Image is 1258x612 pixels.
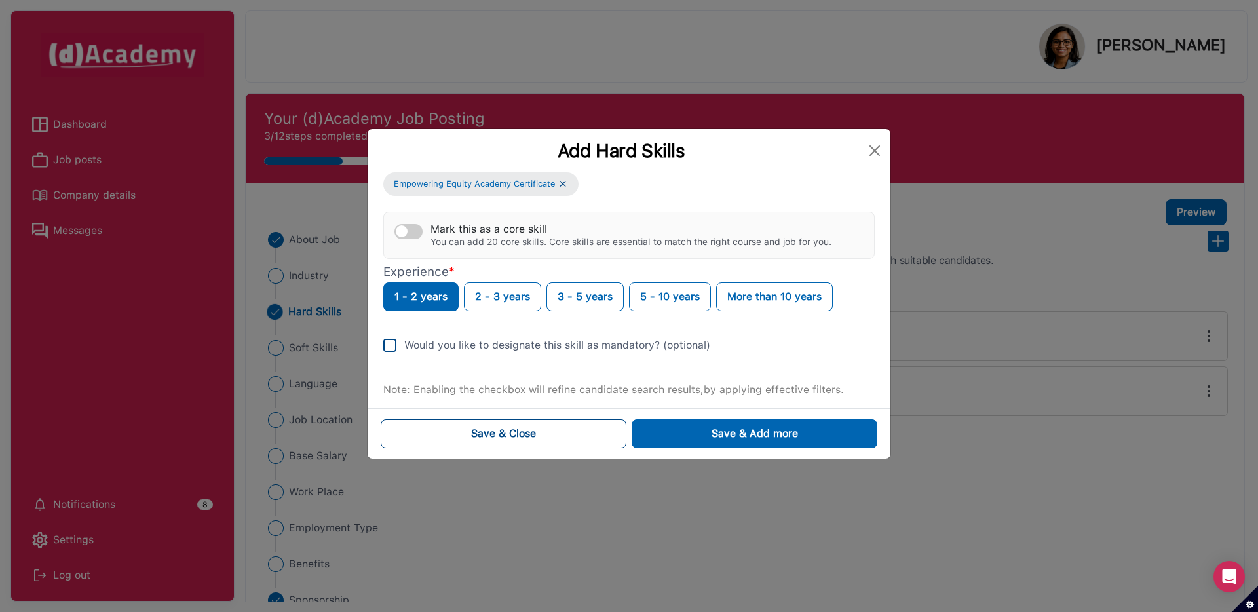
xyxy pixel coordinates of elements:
[558,178,568,189] img: ...
[430,237,831,248] div: You can add 20 core skills. Core skills are essential to match the right course and job for you.
[471,426,536,442] div: Save & Close
[1232,586,1258,612] button: Set cookie preferences
[712,426,798,442] div: Save & Add more
[629,282,711,311] button: 5 - 10 years
[1213,561,1245,592] div: Open Intercom Messenger
[430,223,831,235] div: Mark this as a core skill
[864,140,885,161] button: Close
[404,337,710,353] div: Would you like to designate this skill as mandatory? (optional)
[413,383,844,396] span: Enabling the checkbox will refine candidate search results,by applying effective filters.
[383,264,875,280] p: Experience
[394,224,423,239] button: Mark this as a core skillYou can add 20 core skills. Core skills are essential to match the right...
[381,419,626,448] button: Save & Close
[383,172,579,196] button: Empowering Equity Academy Certificate
[383,282,459,311] button: 1 - 2 years
[383,339,396,352] img: unCheck
[383,382,410,398] label: Note:
[378,140,864,162] div: Add Hard Skills
[464,282,541,311] button: 2 - 3 years
[716,282,833,311] button: More than 10 years
[394,178,555,191] span: Empowering Equity Academy Certificate
[632,419,877,448] button: Save & Add more
[546,282,624,311] button: 3 - 5 years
